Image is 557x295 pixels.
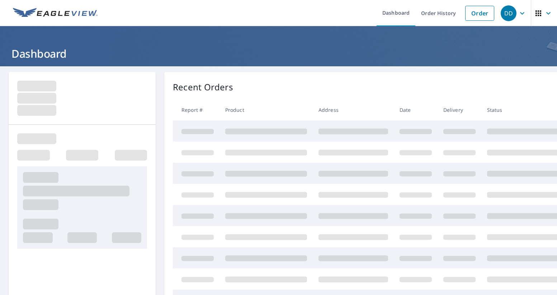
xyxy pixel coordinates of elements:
th: Date [394,99,438,120]
th: Product [220,99,313,120]
div: DD [501,5,516,21]
th: Delivery [438,99,481,120]
th: Address [313,99,394,120]
th: Report # [173,99,220,120]
p: Recent Orders [173,81,233,94]
img: EV Logo [13,8,98,19]
h1: Dashboard [9,46,548,61]
a: Order [465,6,494,21]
